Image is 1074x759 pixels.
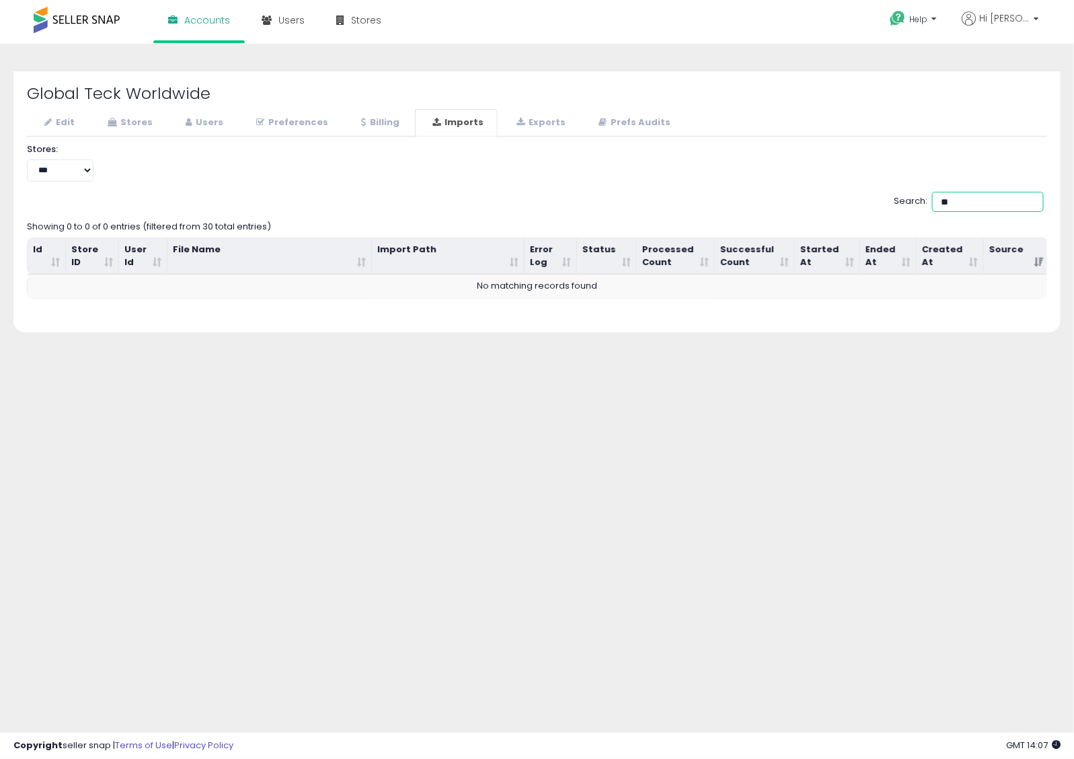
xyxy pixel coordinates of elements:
a: Users [168,109,237,137]
th: Status: activate to sort column ascending [577,238,637,275]
label: Search: [894,192,1044,212]
a: Preferences [239,109,342,137]
span: Help [909,13,927,25]
input: Search: [932,192,1044,212]
span: Stores [351,13,381,27]
a: Hi [PERSON_NAME] [962,11,1039,42]
th: User Id: activate to sort column ascending [119,238,167,275]
i: Get Help [889,10,906,27]
h2: Global Teck Worldwide [27,85,1047,102]
a: Prefs Audits [581,109,685,137]
span: Users [278,13,305,27]
th: Created At: activate to sort column ascending [917,238,984,275]
a: Stores [90,109,167,137]
th: Store ID: activate to sort column ascending [66,238,119,275]
div: Showing 0 to 0 of 0 entries (filtered from 30 total entries) [27,215,1047,233]
span: Hi [PERSON_NAME] [979,11,1030,25]
th: Error Log: activate to sort column ascending [525,238,576,275]
a: Imports [415,109,498,137]
a: Edit [27,109,89,137]
a: Exports [499,109,580,137]
th: Successful Count: activate to sort column ascending [715,238,795,275]
td: No matching records found [28,275,1046,298]
span: Accounts [184,13,230,27]
th: Started At: activate to sort column ascending [795,238,860,275]
th: Id: activate to sort column ascending [28,238,66,275]
th: Source: activate to sort column ascending [984,238,1048,275]
th: Processed Count: activate to sort column ascending [637,238,715,275]
th: Ended At: activate to sort column ascending [860,238,917,275]
th: File Name: activate to sort column ascending [167,238,372,275]
label: Stores: [27,143,58,156]
th: Import Path: activate to sort column ascending [372,238,525,275]
a: Billing [344,109,414,137]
